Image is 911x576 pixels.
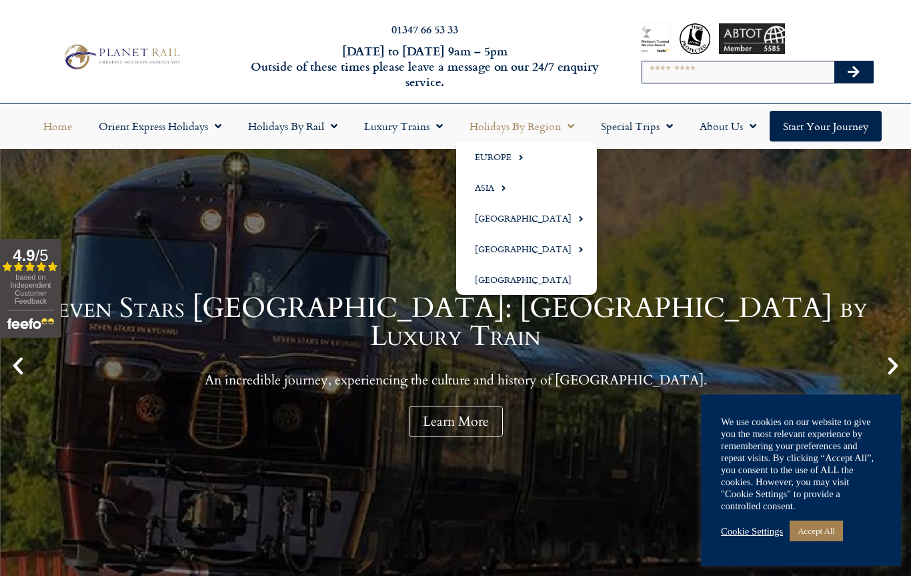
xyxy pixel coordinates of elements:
a: Orient Express Holidays [85,111,235,141]
a: 01347 66 53 33 [391,21,458,37]
a: Learn More [409,406,503,437]
button: Search [834,61,873,83]
a: Accept All [790,521,843,541]
a: Home [30,111,85,141]
div: Previous slide [7,354,29,377]
a: Asia [456,172,597,203]
h6: [DATE] to [DATE] 9am – 5pm Outside of these times please leave a message on our 24/7 enquiry serv... [246,43,604,90]
a: Cookie Settings [721,525,783,537]
a: Europe [456,141,597,172]
h1: Seven Stars [GEOGRAPHIC_DATA]: [GEOGRAPHIC_DATA] by Luxury Train [33,294,878,350]
div: We use cookies on our website to give you the most relevant experience by remembering your prefer... [721,416,881,512]
a: Luxury Trains [351,111,456,141]
p: An incredible journey, experiencing the culture and history of [GEOGRAPHIC_DATA]. [33,372,878,388]
a: Holidays by Rail [235,111,351,141]
nav: Menu [7,111,904,141]
div: Next slide [882,354,904,377]
a: [GEOGRAPHIC_DATA] [456,203,597,234]
img: Planet Rail Train Holidays Logo [59,41,184,72]
a: Start your Journey [770,111,882,141]
a: About Us [686,111,770,141]
a: [GEOGRAPHIC_DATA] [456,264,597,295]
a: Holidays by Region [456,111,588,141]
a: Special Trips [588,111,686,141]
a: [GEOGRAPHIC_DATA] [456,234,597,264]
